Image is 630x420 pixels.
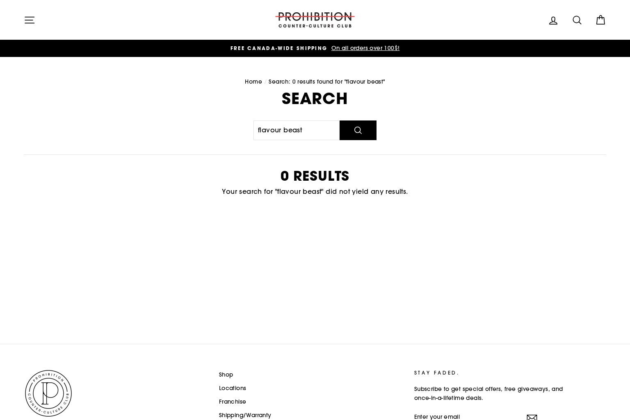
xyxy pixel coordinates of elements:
[414,385,576,403] p: Subscribe to get special offers, free giveaways, and once-in-a-lifetime deals.
[24,186,606,197] p: Your search for "flavour beast" did not yield any results.
[264,78,267,85] span: /
[414,369,576,377] p: STAY FADED.
[253,120,340,140] input: Search our store
[24,77,606,86] nav: breadcrumbs
[219,382,247,395] a: Locations
[245,78,262,85] a: Home
[24,369,73,418] img: PROHIBITION COUNTER-CULTURE CLUB
[329,44,400,52] span: On all orders over 100$!
[24,169,606,183] h2: 0 results
[26,44,604,53] a: FREE CANADA-WIDE SHIPPING On all orders over 100$!
[24,91,606,106] h1: Search
[274,12,356,27] img: PROHIBITION COUNTER-CULTURE CLUB
[231,45,328,52] span: FREE CANADA-WIDE SHIPPING
[219,369,233,381] a: Shop
[269,78,385,85] span: Search: 0 results found for "flavour beast"
[219,396,247,408] a: Franchise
